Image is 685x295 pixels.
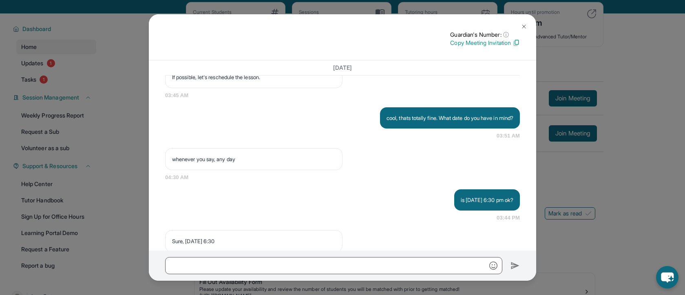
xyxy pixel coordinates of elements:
[450,39,520,47] p: Copy Meeting Invitation
[513,39,520,47] img: Copy Icon
[503,31,509,39] span: ⓘ
[461,196,513,204] p: is [DATE] 6:30 pm ok?
[497,132,520,140] span: 03:51 AM
[172,73,336,81] p: If possible, let's reschedule the lesson.
[521,23,527,30] img: Close Icon
[497,214,520,222] span: 03:44 PM
[165,91,520,100] span: 03:45 AM
[165,64,520,72] h3: [DATE]
[387,114,513,122] p: cool, thats totally fine. What date do you have in mind?
[450,31,520,39] p: Guardian's Number:
[489,262,497,270] img: Emoji
[165,173,520,182] span: 04:30 AM
[172,155,336,163] p: whenever you say, any day
[656,266,678,288] button: chat-button
[172,237,336,245] p: Sure, [DATE] 6:30
[510,261,520,271] img: Send icon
